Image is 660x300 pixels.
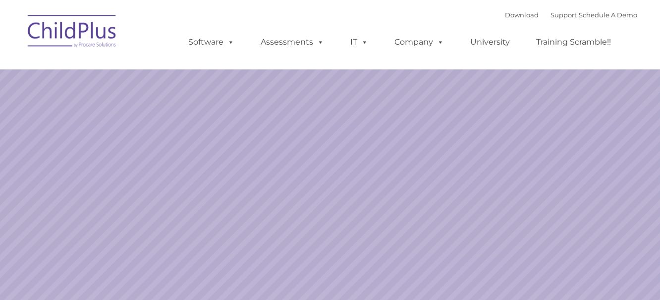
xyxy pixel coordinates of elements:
[385,32,454,52] a: Company
[579,11,637,19] a: Schedule A Demo
[23,8,122,58] img: ChildPlus by Procare Solutions
[178,32,244,52] a: Software
[526,32,621,52] a: Training Scramble!!
[340,32,378,52] a: IT
[505,11,637,19] font: |
[251,32,334,52] a: Assessments
[550,11,577,19] a: Support
[460,32,520,52] a: University
[505,11,539,19] a: Download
